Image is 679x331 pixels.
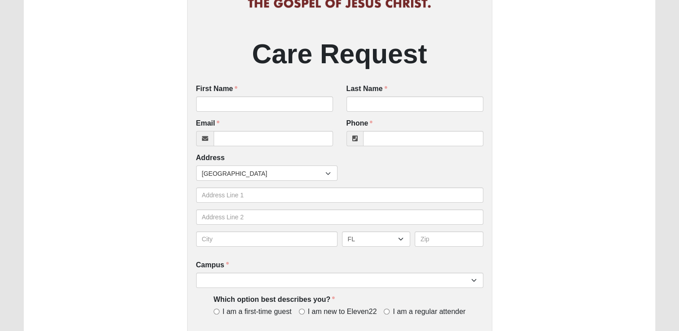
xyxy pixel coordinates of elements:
[196,260,229,270] label: Campus
[196,118,220,129] label: Email
[196,231,337,247] input: City
[196,153,225,163] label: Address
[393,307,465,317] span: I am a regular attender
[299,309,305,314] input: I am new to Eleven22
[196,38,483,70] h2: Care Request
[196,209,483,225] input: Address Line 2
[196,84,238,94] label: First Name
[346,84,387,94] label: Last Name
[346,118,373,129] label: Phone
[384,309,390,314] input: I am a regular attender
[415,231,483,247] input: Zip
[214,295,335,305] label: Which option best describes you?
[202,166,325,181] span: [GEOGRAPHIC_DATA]
[223,307,292,317] span: I am a first-time guest
[214,309,219,314] input: I am a first-time guest
[308,307,377,317] span: I am new to Eleven22
[196,187,483,203] input: Address Line 1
